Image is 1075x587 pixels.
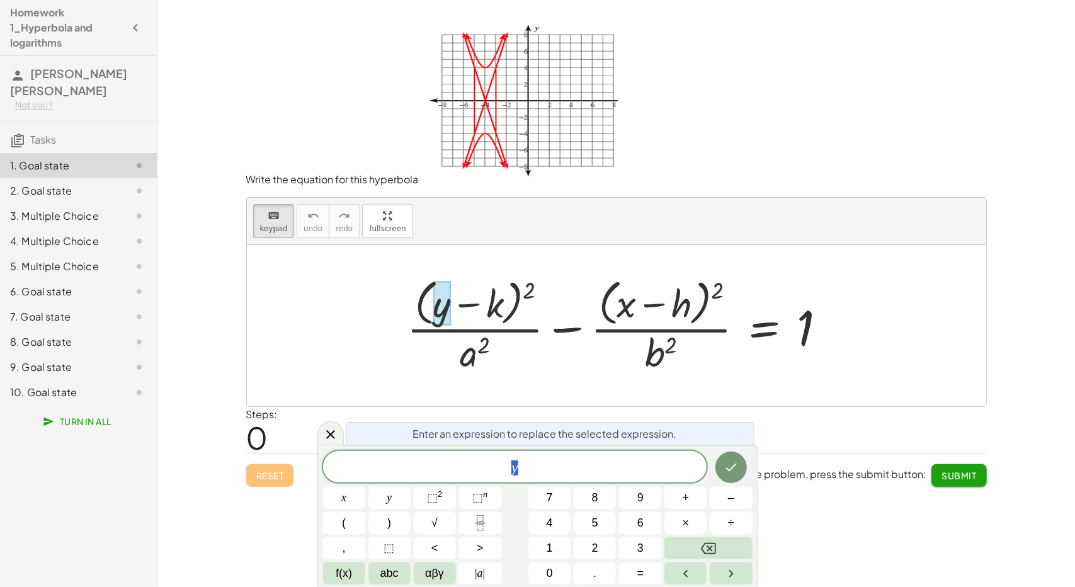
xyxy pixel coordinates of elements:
[483,567,486,579] span: |
[10,66,127,98] span: [PERSON_NAME] [PERSON_NAME]
[10,259,111,274] div: 5. Multiple Choice
[30,133,56,146] span: Tasks
[246,407,278,421] label: Steps:
[710,487,752,509] button: Minus
[323,537,365,559] button: ,
[15,99,147,111] div: Not you?
[941,470,976,481] span: Submit
[619,512,661,534] button: 6
[368,562,411,584] button: Alphabet
[343,540,346,557] span: ,
[132,360,147,375] i: Task not started.
[45,416,111,427] span: Turn In All
[10,309,111,324] div: 7. Goal state
[592,515,598,532] span: 5
[528,562,571,584] button: 0
[547,540,553,557] span: 1
[710,512,752,534] button: Divide
[246,418,268,457] span: 0
[637,565,644,582] span: =
[637,489,644,506] span: 9
[323,512,365,534] button: (
[10,385,111,400] div: 10. Goal state
[132,183,147,198] i: Task not started.
[425,565,444,582] span: αβγ
[483,489,487,499] sup: n
[368,537,411,559] button: Placeholder
[664,537,752,559] button: Backspace
[414,512,456,534] button: Square root
[10,183,111,198] div: 2. Goal state
[637,515,644,532] span: 6
[574,487,616,509] button: 8
[427,491,438,504] span: ⬚
[431,515,438,532] span: √
[728,489,734,506] span: –
[323,487,365,509] button: x
[931,464,986,487] button: Submit
[431,540,438,557] span: <
[323,562,365,584] button: Functions
[10,334,111,350] div: 8. Goal state
[683,489,690,506] span: +
[132,259,147,274] i: Task not started.
[414,487,456,509] button: Squared
[10,234,111,249] div: 4. Multiple Choice
[329,204,360,238] button: redoredo
[132,158,147,173] i: Task not started.
[246,23,987,187] p: Write the equation for this hyperbola
[475,565,485,582] span: a
[369,224,406,233] span: fullscreen
[574,512,616,534] button: 5
[419,23,618,183] img: 791cfa3b6f9f595e18c334efa8c93cb7a51a5666cb941bdaa77b805e7606e9c9.png
[459,487,501,509] button: Superscript
[10,158,111,173] div: 1. Goal state
[459,537,501,559] button: Greater than
[10,208,111,224] div: 3. Multiple Choice
[472,491,483,504] span: ⬚
[380,565,399,582] span: abc
[10,360,111,375] div: 9. Goal state
[35,410,122,433] button: Turn In All
[574,537,616,559] button: 2
[338,208,350,224] i: redo
[593,565,596,582] span: .
[574,562,616,584] button: .
[132,208,147,224] i: Task not started.
[384,540,395,557] span: ⬚
[413,426,677,442] span: Enter an expression to replace the selected expression.
[260,224,288,233] span: keypad
[715,452,747,483] button: Done
[132,309,147,324] i: Task not started.
[683,515,690,532] span: ×
[307,208,319,224] i: undo
[253,204,295,238] button: keyboardkeypad
[132,385,147,400] i: Task not started.
[10,5,124,50] h4: Homework 1_Hyperbola and logarithms
[342,515,346,532] span: (
[592,489,598,506] span: 8
[619,537,661,559] button: 3
[438,489,443,499] sup: 2
[710,562,752,584] button: Right arrow
[387,515,391,532] span: )
[528,537,571,559] button: 1
[477,540,484,557] span: >
[414,562,456,584] button: Greek alphabet
[132,234,147,249] i: Task not started.
[511,459,518,476] var: y
[475,567,477,579] span: |
[547,515,553,532] span: 4
[304,224,322,233] span: undo
[459,512,501,534] button: Fraction
[268,208,280,224] i: keyboard
[664,487,707,509] button: Plus
[297,204,329,238] button: undoundo
[592,540,598,557] span: 2
[664,562,707,584] button: Left arrow
[368,487,411,509] button: y
[10,284,111,299] div: 6. Goal state
[362,204,412,238] button: fullscreen
[664,512,707,534] button: Times
[728,515,734,532] span: ÷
